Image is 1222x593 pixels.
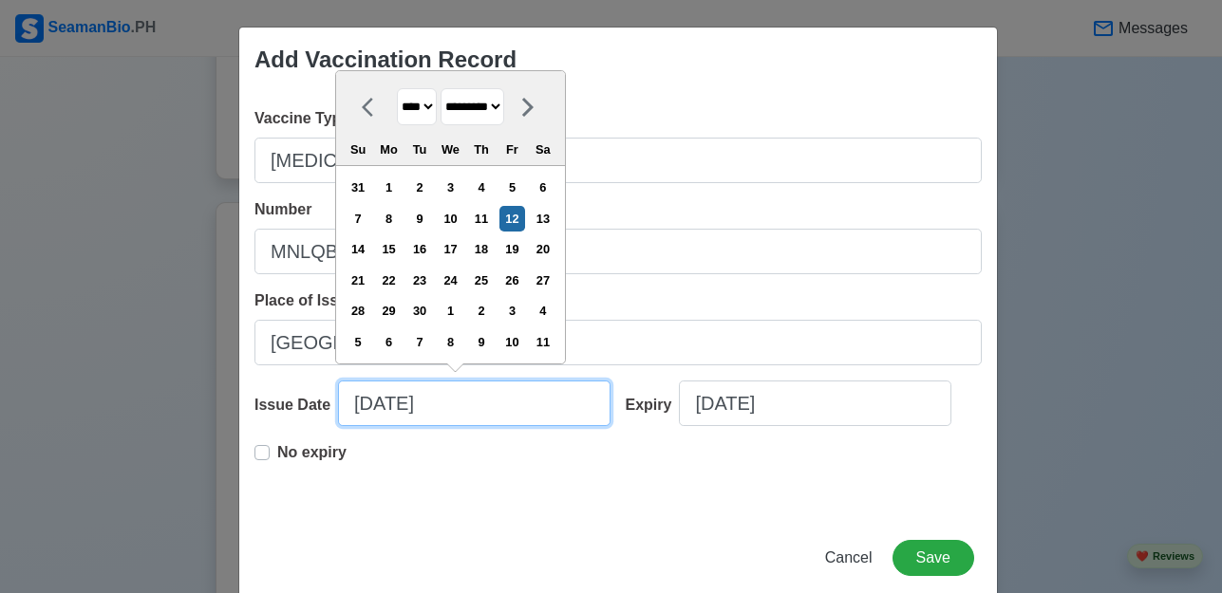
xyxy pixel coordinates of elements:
div: Choose Friday, October 3rd, 2025 [499,298,525,324]
div: Choose Saturday, September 27th, 2025 [530,268,555,293]
div: Choose Friday, September 19th, 2025 [499,236,525,262]
p: No expiry [277,441,347,464]
div: Choose Wednesday, September 24th, 2025 [438,268,463,293]
div: Choose Tuesday, September 16th, 2025 [406,236,432,262]
div: Choose Wednesday, October 8th, 2025 [438,329,463,355]
span: Vaccine Type [254,110,349,126]
div: Choose Monday, October 6th, 2025 [376,329,402,355]
div: Choose Friday, September 5th, 2025 [499,175,525,200]
div: Choose Tuesday, September 2nd, 2025 [406,175,432,200]
div: Expiry [626,394,680,417]
div: month 2025-09 [342,173,558,358]
div: Choose Thursday, September 4th, 2025 [468,175,494,200]
div: Fr [499,137,525,162]
div: Choose Sunday, September 7th, 2025 [346,206,371,232]
div: Choose Thursday, September 18th, 2025 [468,236,494,262]
div: Choose Friday, September 12th, 2025 [499,206,525,232]
div: Choose Friday, September 26th, 2025 [499,268,525,293]
div: Tu [406,137,432,162]
div: Choose Tuesday, September 30th, 2025 [406,298,432,324]
div: Sa [530,137,555,162]
div: Choose Tuesday, September 9th, 2025 [406,206,432,232]
div: Choose Saturday, September 13th, 2025 [530,206,555,232]
div: Choose Sunday, October 5th, 2025 [346,329,371,355]
div: Choose Wednesday, September 3rd, 2025 [438,175,463,200]
div: Choose Tuesday, October 7th, 2025 [406,329,432,355]
div: Choose Sunday, September 21st, 2025 [346,268,371,293]
div: Choose Wednesday, September 10th, 2025 [438,206,463,232]
button: Save [893,540,974,576]
div: Choose Monday, September 15th, 2025 [376,236,402,262]
div: Issue Date [254,394,338,417]
span: Number [254,201,311,217]
div: Choose Saturday, October 11th, 2025 [530,329,555,355]
span: Place of Issue [254,292,356,308]
div: Choose Monday, September 1st, 2025 [376,175,402,200]
div: Choose Sunday, September 28th, 2025 [346,298,371,324]
input: Ex: Manila [254,320,982,365]
div: Choose Wednesday, October 1st, 2025 [438,298,463,324]
div: Choose Wednesday, September 17th, 2025 [438,236,463,262]
div: Choose Saturday, October 4th, 2025 [530,298,555,324]
div: We [438,137,463,162]
div: Th [468,137,494,162]
div: Choose Sunday, September 14th, 2025 [346,236,371,262]
div: Choose Tuesday, September 23rd, 2025 [406,268,432,293]
div: Choose Monday, September 8th, 2025 [376,206,402,232]
button: Cancel [813,540,885,576]
input: Ex: 1234567890 [254,229,982,274]
div: Choose Friday, October 10th, 2025 [499,329,525,355]
div: Choose Saturday, September 6th, 2025 [530,175,555,200]
div: Choose Monday, September 29th, 2025 [376,298,402,324]
div: Add Vaccination Record [254,43,517,77]
div: Choose Saturday, September 20th, 2025 [530,236,555,262]
div: Choose Thursday, October 9th, 2025 [468,329,494,355]
div: Choose Thursday, September 11th, 2025 [468,206,494,232]
div: Mo [376,137,402,162]
span: Cancel [825,549,873,565]
div: Choose Thursday, October 2nd, 2025 [468,298,494,324]
div: Choose Monday, September 22nd, 2025 [376,268,402,293]
div: Choose Sunday, August 31st, 2025 [346,175,371,200]
div: Choose Thursday, September 25th, 2025 [468,268,494,293]
div: Su [346,137,371,162]
input: Ex: Sinovac 1st Dose [254,138,982,183]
